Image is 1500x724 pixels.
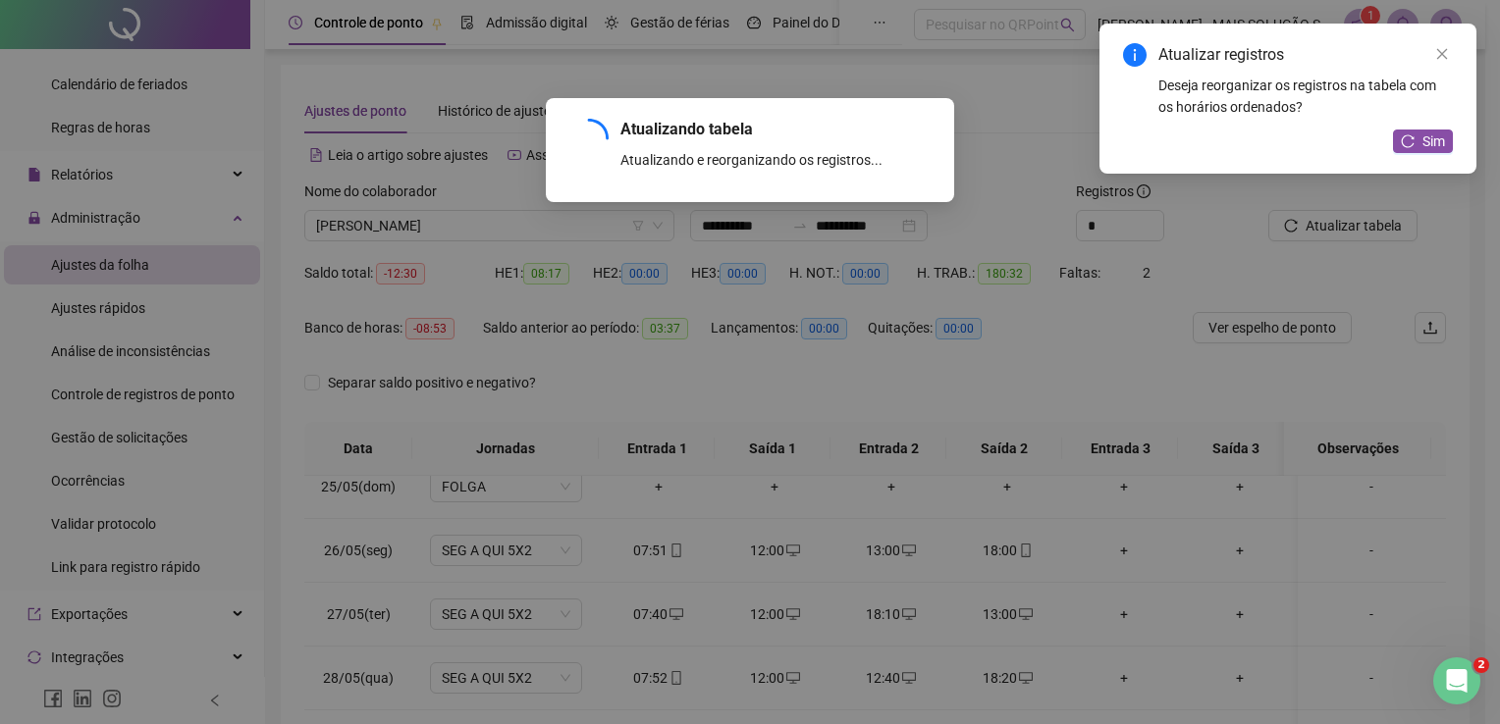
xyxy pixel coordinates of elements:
[1158,75,1453,118] div: Deseja reorganizar os registros na tabela com os horários ordenados?
[1158,43,1453,67] div: Atualizar registros
[1433,657,1480,704] iframe: Intercom live chat
[1393,129,1453,153] button: Sim
[1431,43,1453,65] a: Close
[1422,130,1445,152] span: Sim
[620,118,931,141] div: Atualizando tabela
[620,149,931,171] div: Atualizando e reorganizando os registros...
[1123,43,1147,67] span: info-circle
[1401,134,1415,148] span: reload
[1473,657,1489,673] span: 2
[1435,47,1449,61] span: close
[562,112,616,166] span: loading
